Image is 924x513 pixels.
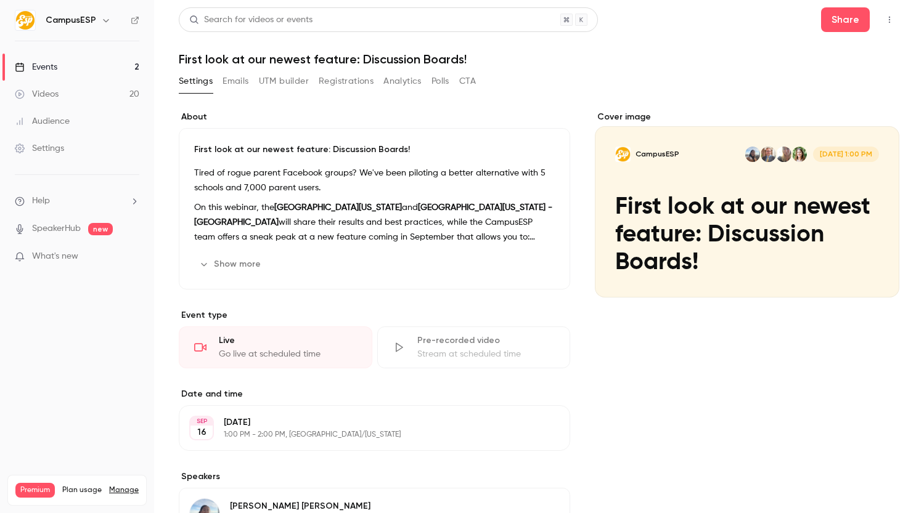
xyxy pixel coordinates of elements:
button: Analytics [383,71,422,91]
img: CampusESP [15,10,35,30]
label: Speakers [179,471,570,483]
p: 1:00 PM - 2:00 PM, [GEOGRAPHIC_DATA]/[US_STATE] [224,430,505,440]
div: Videos [15,88,59,100]
div: Search for videos or events [189,14,313,26]
label: Cover image [595,111,899,123]
div: Go live at scheduled time [219,348,357,360]
p: First look at our newest feature: Discussion Boards! [194,143,555,156]
p: Event type [179,309,570,321]
div: Settings [15,142,64,155]
span: new [88,223,113,235]
button: Share [821,7,870,32]
a: SpeakerHub [32,222,81,235]
li: help-dropdown-opener [15,195,139,208]
span: What's new [32,250,78,263]
button: CTA [459,71,476,91]
span: Help [32,195,50,208]
div: Stream at scheduled time [417,348,555,360]
span: Plan usage [62,485,102,495]
button: Emails [223,71,248,91]
div: Pre-recorded video [417,334,555,347]
span: Premium [15,483,55,498]
iframe: Noticeable Trigger [125,251,139,262]
div: Live [219,334,357,347]
p: [PERSON_NAME] [PERSON_NAME] [230,500,370,512]
a: Manage [109,485,139,495]
button: Registrations [319,71,374,91]
label: About [179,111,570,123]
h1: First look at our newest feature: Discussion Boards! [179,52,899,67]
button: Polls [431,71,449,91]
section: Cover image [595,111,899,297]
div: Pre-recorded videoStream at scheduled time [377,326,571,368]
div: Audience [15,115,70,127]
button: UTM builder [259,71,309,91]
div: Events [15,61,57,73]
p: [DATE] [224,416,505,429]
button: Settings [179,71,213,91]
p: Tired of rogue parent Facebook groups? We've been piloting a better alternative with 5 schools an... [194,166,555,195]
h6: CampusESP [46,14,96,26]
strong: [GEOGRAPHIC_DATA][US_STATE] [274,203,402,212]
div: SEP [190,417,213,426]
button: Show more [194,254,268,274]
p: On this webinar, the and will share their results and best practices, while the CampusESP team of... [194,200,555,244]
label: Date and time [179,388,570,400]
p: 16 [197,426,206,438]
div: LiveGo live at scheduled time [179,326,372,368]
